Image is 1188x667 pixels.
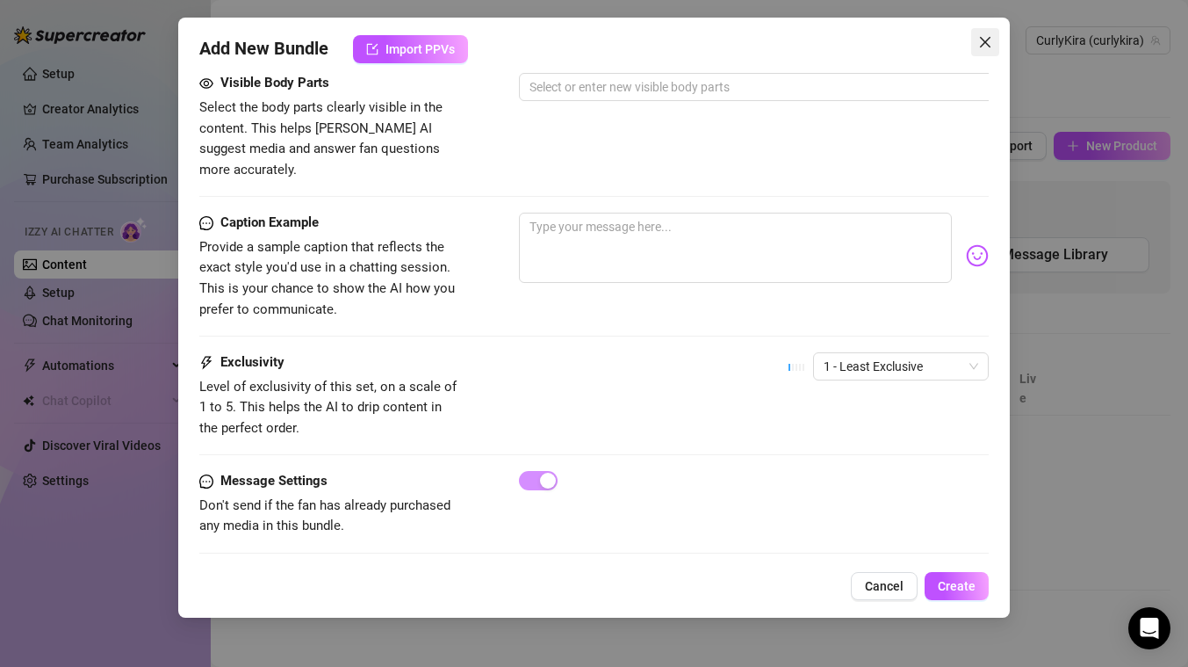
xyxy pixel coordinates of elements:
img: svg%3e [966,244,989,267]
button: Create [925,572,989,600]
button: Close [971,28,999,56]
span: Import PPVs [385,42,455,56]
span: Create [938,579,976,593]
div: Open Intercom Messenger [1128,607,1170,649]
span: eye [199,76,213,91]
strong: Caption Example [220,214,319,230]
span: import [366,43,378,55]
span: thunderbolt [199,352,213,373]
span: Close [971,35,999,49]
strong: Message Settings [220,473,328,489]
span: Select the body parts clearly visible in the content. This helps [PERSON_NAME] AI suggest media a... [199,99,443,178]
span: 1 - Least Exclusive [824,353,978,380]
span: Add New Bundle [199,35,328,63]
span: Level of exclusivity of this set, on a scale of 1 to 5. This helps the AI to drip content in the ... [199,379,457,436]
span: Don't send if the fan has already purchased any media in this bundle. [199,497,450,534]
strong: Exclusivity [220,354,284,370]
span: Cancel [865,579,904,593]
button: Import PPVs [353,35,468,63]
strong: Visible Body Parts [220,75,329,91]
button: Cancel [851,572,918,600]
span: Provide a sample caption that reflects the exact style you'd use in a chatting session. This is y... [199,239,455,317]
span: close [978,35,992,49]
span: message [199,471,213,492]
span: message [199,213,213,234]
